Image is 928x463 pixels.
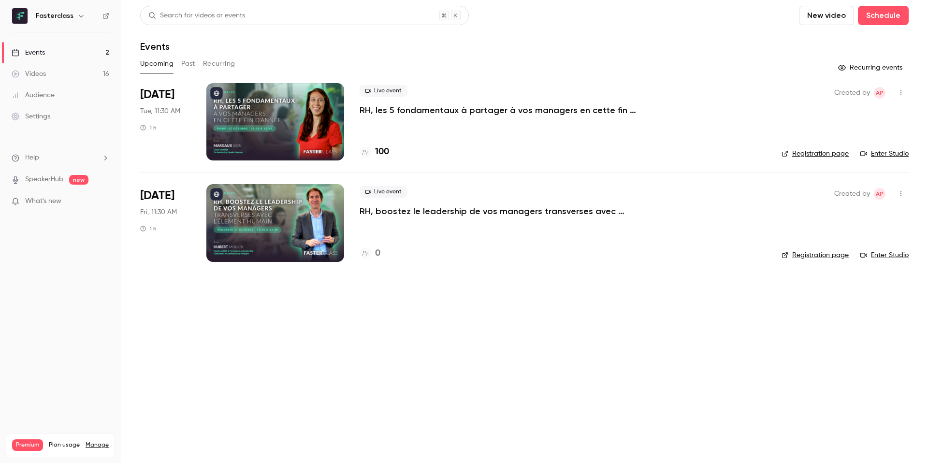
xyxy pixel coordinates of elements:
[360,145,389,159] a: 100
[782,149,849,159] a: Registration page
[375,247,380,260] h4: 0
[876,188,884,200] span: AP
[140,41,170,52] h1: Events
[12,8,28,24] img: Fasterclass
[25,174,63,185] a: SpeakerHub
[148,11,245,21] div: Search for videos or events
[375,145,389,159] h4: 100
[140,225,157,232] div: 1 h
[98,197,109,206] iframe: Noticeable Trigger
[834,60,909,75] button: Recurring events
[12,48,45,58] div: Events
[12,153,109,163] li: help-dropdown-opener
[860,149,909,159] a: Enter Studio
[140,188,174,203] span: [DATE]
[86,441,109,449] a: Manage
[12,439,43,451] span: Premium
[860,250,909,260] a: Enter Studio
[25,196,61,206] span: What's new
[12,69,46,79] div: Videos
[12,112,50,121] div: Settings
[360,85,407,97] span: Live event
[140,207,177,217] span: Fri, 11:30 AM
[203,56,235,72] button: Recurring
[140,184,191,261] div: Oct 17 Fri, 11:30 AM (Europe/Paris)
[140,124,157,131] div: 1 h
[140,106,180,116] span: Tue, 11:30 AM
[874,188,885,200] span: Amory Panné
[360,205,650,217] a: RH, boostez le leadership de vos managers transverses avec l’Élement Humain.
[181,56,195,72] button: Past
[876,87,884,99] span: AP
[360,104,650,116] a: RH, les 5 fondamentaux à partager à vos managers en cette fin d’année.
[360,186,407,198] span: Live event
[140,83,191,160] div: Oct 7 Tue, 11:30 AM (Europe/Paris)
[25,153,39,163] span: Help
[834,188,870,200] span: Created by
[140,87,174,102] span: [DATE]
[834,87,870,99] span: Created by
[799,6,854,25] button: New video
[36,11,73,21] h6: Fasterclass
[360,247,380,260] a: 0
[140,56,174,72] button: Upcoming
[782,250,849,260] a: Registration page
[858,6,909,25] button: Schedule
[69,175,88,185] span: new
[12,90,55,100] div: Audience
[874,87,885,99] span: Amory Panné
[49,441,80,449] span: Plan usage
